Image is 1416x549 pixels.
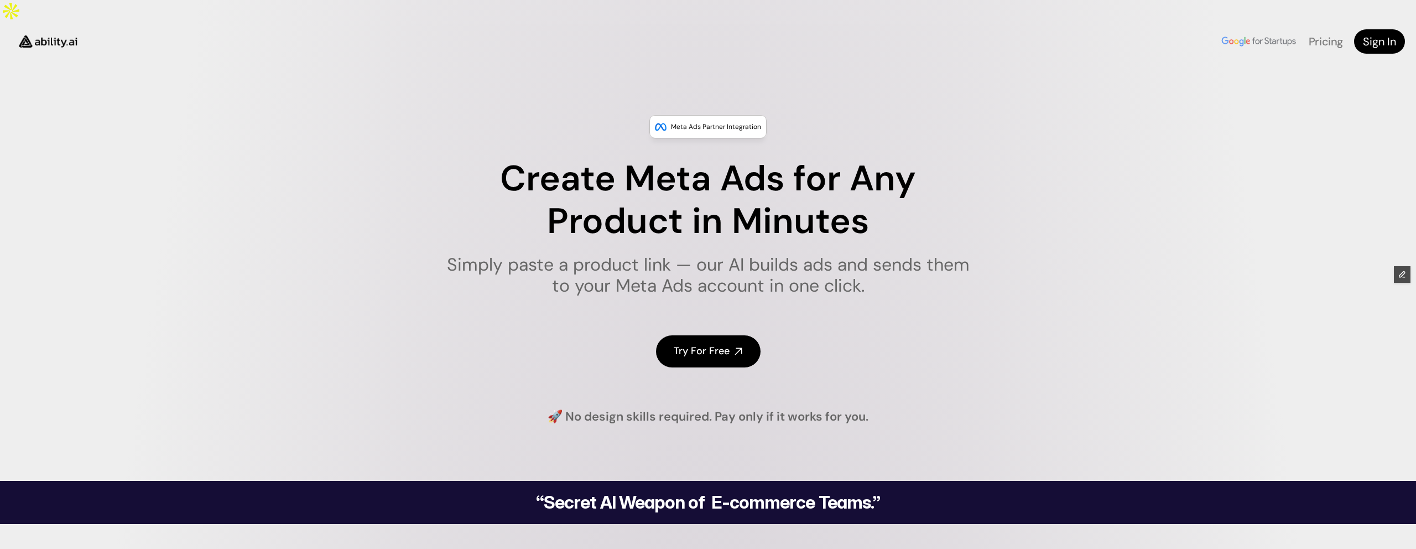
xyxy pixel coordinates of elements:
h4: Sign In [1363,34,1396,49]
p: Meta Ads Partner Integration [671,121,761,132]
h1: Simply paste a product link — our AI builds ads and sends them to your Meta Ads account in one cl... [440,254,977,297]
button: Edit Framer Content [1394,266,1410,283]
h4: 🚀 No design skills required. Pay only if it works for you. [548,408,868,426]
h2: “Secret AI Weapon of E-commerce Teams.” [508,494,908,511]
h1: Create Meta Ads for Any Product in Minutes [440,158,977,243]
a: Pricing [1309,34,1343,49]
a: Try For Free [656,335,761,367]
h4: Try For Free [674,344,730,358]
a: Sign In [1354,29,1405,54]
